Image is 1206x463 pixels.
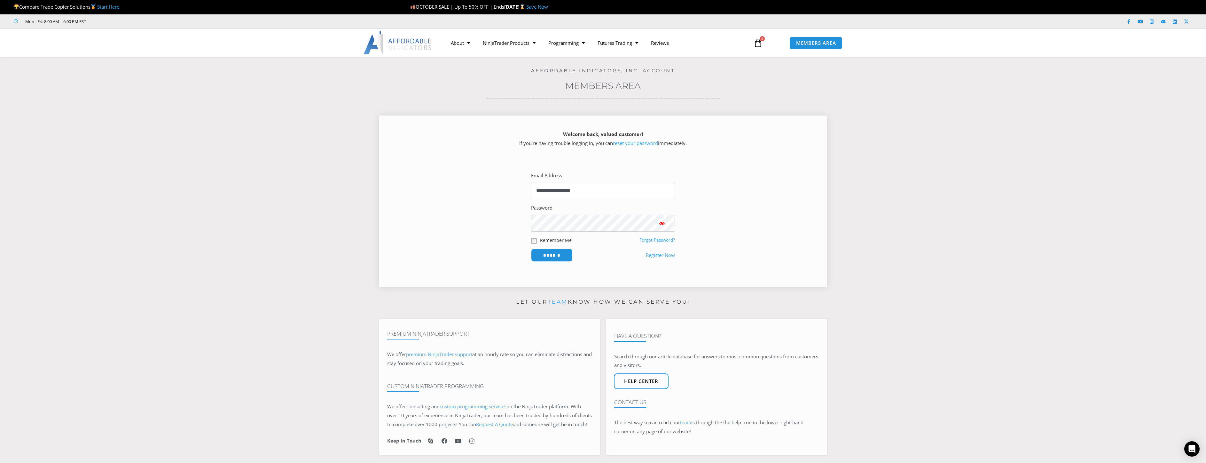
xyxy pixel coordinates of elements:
span: We offer consulting and [387,403,506,410]
a: custom programming services [440,403,506,410]
div: Open Intercom Messenger [1184,441,1200,457]
a: reset your password [613,140,658,146]
span: We offer [387,351,406,357]
img: LogoAI | Affordable Indicators – NinjaTrader [364,31,432,54]
a: Affordable Indicators, Inc. Account [531,68,675,74]
iframe: Customer reviews powered by Trustpilot [95,18,191,25]
label: Remember Me [540,237,572,243]
label: Password [531,204,552,212]
span: Help center [624,379,658,384]
h4: Have A Question? [614,333,819,339]
a: Save Now [526,4,548,10]
p: Let our know how we can serve you! [379,297,827,307]
h4: Contact Us [614,399,819,405]
a: Members Area [565,80,641,91]
span: MEMBERS AREA [796,41,836,45]
span: Compare Trade Copier Solutions [14,4,119,10]
h6: Keep in Touch [387,438,421,444]
img: ⌛ [520,4,525,9]
a: Futures Trading [591,36,645,50]
a: MEMBERS AREA [789,36,843,50]
a: premium NinjaTrader support [406,351,472,357]
a: 0 [744,34,772,52]
span: 0 [760,36,765,41]
a: Request A Quote [476,421,513,427]
a: About [444,36,476,50]
a: NinjaTrader Products [476,36,542,50]
label: Email Address [531,171,562,180]
p: Search through our article database for answers to most common questions from customers and visit... [614,352,819,370]
a: Help center [614,373,669,389]
a: Register Now [646,251,675,260]
span: OCTOBER SALE | Up To 50% OFF | Ends [410,4,504,10]
img: 🥇 [91,4,96,9]
a: team [548,299,568,305]
h4: Custom NinjaTrader Programming [387,383,592,389]
img: 🏆 [14,4,19,9]
h4: Premium NinjaTrader Support [387,331,592,337]
img: 🍂 [411,4,415,9]
a: Reviews [645,36,675,50]
a: Programming [542,36,591,50]
strong: [DATE] [504,4,526,10]
strong: Welcome back, valued customer! [563,131,643,137]
span: Mon - Fri: 8:00 AM – 6:00 PM EST [24,18,86,25]
span: on the NinjaTrader platform. With over 10 years of experience in NinjaTrader, our team has been t... [387,403,592,427]
p: If you’re having trouble logging in, you can immediately. [390,130,816,148]
a: Forgot Password? [639,237,675,243]
a: team [680,419,691,426]
nav: Menu [444,36,746,50]
a: Start Here [97,4,119,10]
span: at an hourly rate so you can eliminate distractions and stay focused on your trading goals. [387,351,592,366]
button: Show password [649,215,675,232]
p: The best way to can reach our is through the the help icon in the lower right-hand corner on any ... [614,418,819,436]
